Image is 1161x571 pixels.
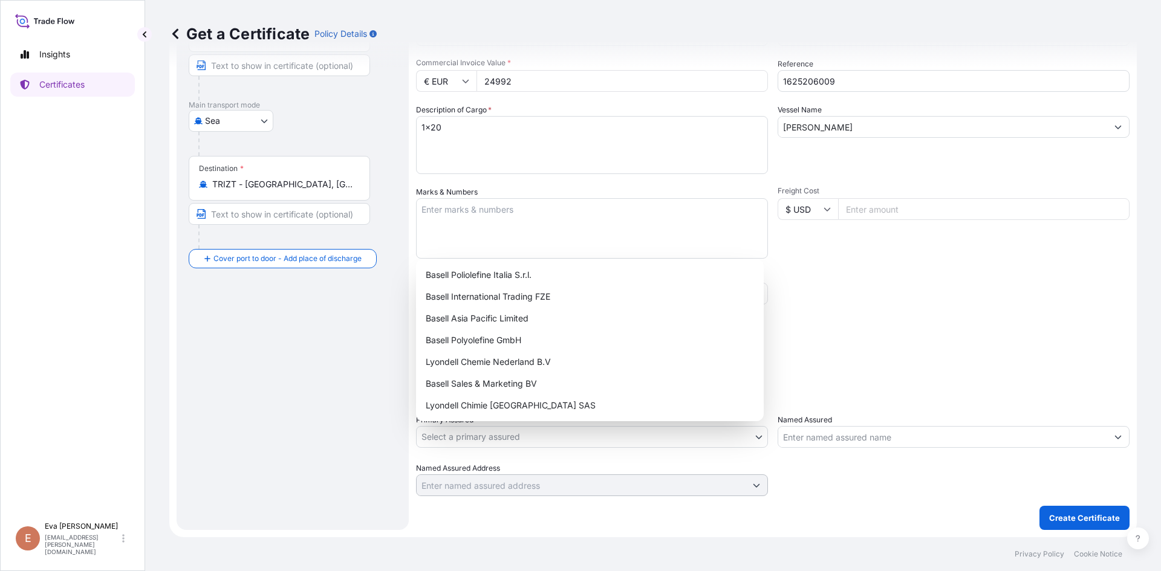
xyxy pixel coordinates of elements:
div: Lyondell Chimie [GEOGRAPHIC_DATA] SAS [421,395,759,416]
div: Basell Asia Pacific Limited [421,308,759,329]
div: Basell Poliolefine Italia S.r.l. [421,264,759,286]
p: Policy Details [314,28,367,40]
p: Get a Certificate [169,24,310,44]
div: Lyondell Chemie Nederland B.V [421,351,759,373]
div: Basell Sales & Marketing BV [421,373,759,395]
div: Basell International Trading FZE [421,286,759,308]
div: Basell Polyolefine GmbH [421,329,759,351]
